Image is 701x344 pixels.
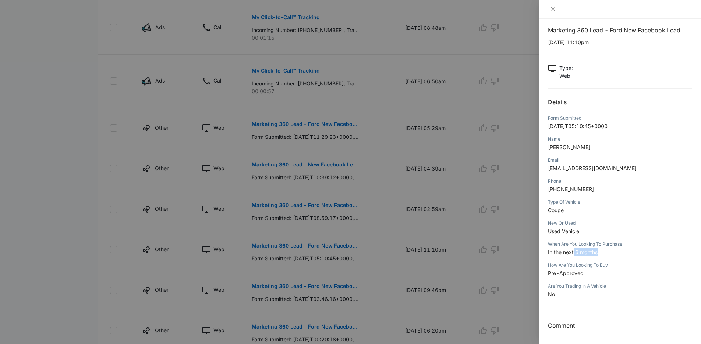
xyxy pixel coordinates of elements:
h2: Details [548,98,692,106]
p: [DATE] 11:10pm [548,38,692,46]
h1: Marketing 360 Lead - Ford New Facebook Lead [548,26,692,35]
span: [EMAIL_ADDRESS][DOMAIN_NAME] [548,165,637,171]
div: Name [548,136,692,143]
p: Web [559,72,573,80]
div: How Are You Looking To Buy [548,262,692,268]
button: Close [548,6,558,13]
div: Are You Trading In A Vehicle [548,283,692,289]
span: [PERSON_NAME] [548,144,590,150]
span: In the next 6 months [548,249,598,255]
span: [DATE]T05:10:45+0000 [548,123,608,129]
span: Pre-Approved [548,270,584,276]
div: New Or Used [548,220,692,227]
div: Type Of Vehicle [548,199,692,206]
h3: Comment [548,321,692,330]
span: close [550,6,556,12]
p: Type : [559,64,573,72]
div: Phone [548,178,692,185]
div: Form Submitted [548,115,692,122]
div: When Are You Looking To Purchase [548,241,692,248]
span: Coupe [548,207,564,213]
div: Email [548,157,692,164]
span: Used Vehicle [548,228,579,234]
span: [PHONE_NUMBER] [548,186,594,192]
span: No [548,291,555,297]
